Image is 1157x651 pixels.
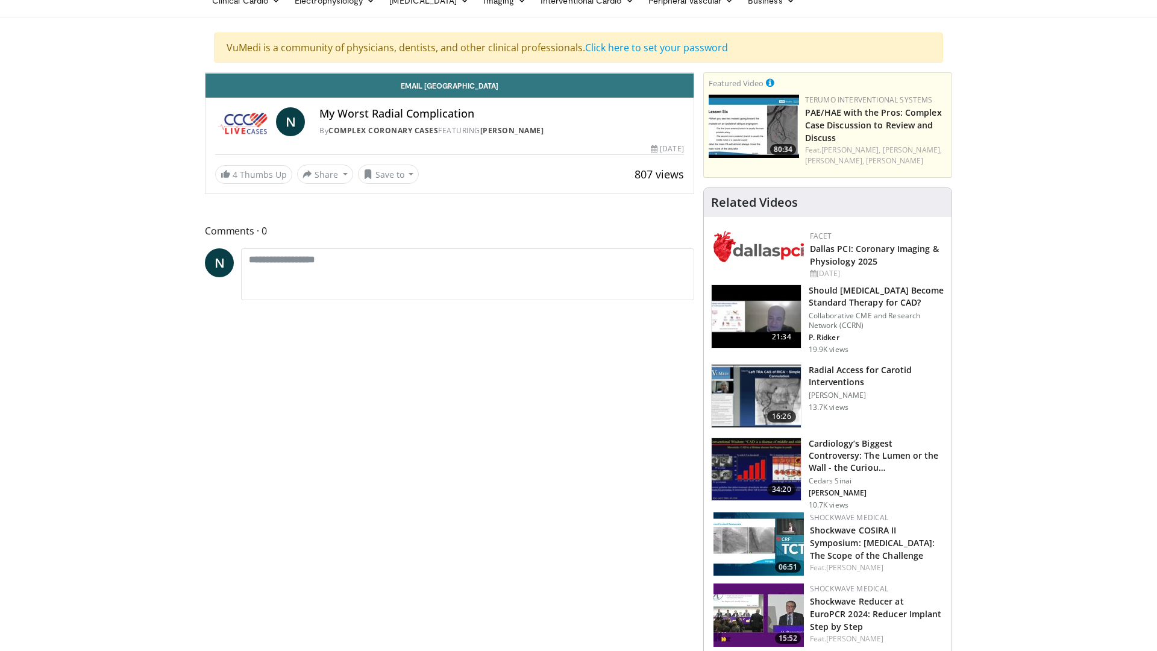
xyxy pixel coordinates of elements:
p: 10.7K views [809,500,848,510]
a: Dallas PCI: Coronary Imaging & Physiology 2025 [810,243,939,267]
p: Cedars Sinai [809,476,944,486]
img: eb63832d-2f75-457d-8c1a-bbdc90eb409c.150x105_q85_crop-smart_upscale.jpg [712,285,801,348]
button: Save to [358,165,419,184]
a: 80:34 [709,95,799,158]
p: [PERSON_NAME] [809,391,944,400]
a: FACET [810,231,832,241]
a: N [205,248,234,277]
img: 939357b5-304e-4393-95de-08c51a3c5e2a.png.150x105_q85_autocrop_double_scale_upscale_version-0.2.png [713,231,804,262]
a: Click here to set your password [585,41,728,54]
img: d453240d-5894-4336-be61-abca2891f366.150x105_q85_crop-smart_upscale.jpg [712,438,801,501]
div: [DATE] [810,268,942,279]
a: [PERSON_NAME] [826,562,883,573]
img: fadbcca3-3c72-4f96-a40d-f2c885e80660.150x105_q85_crop-smart_upscale.jpg [713,583,804,647]
a: [PERSON_NAME], [805,156,864,166]
p: 19.9K views [809,345,848,354]
span: 4 [233,169,237,180]
span: 34:20 [767,483,796,495]
a: PAE/HAE with the Pros: Complex Case Discussion to Review and Discuss [805,107,942,143]
a: 15:52 [713,583,804,647]
a: [PERSON_NAME], [883,145,942,155]
div: [DATE] [651,143,683,154]
span: 06:51 [775,562,801,573]
p: Collaborative CME and Research Network (CCRN) [809,311,944,330]
h3: Radial Access for Carotid Interventions [809,364,944,388]
a: Shockwave COSIRA II Symposium: [MEDICAL_DATA]: The Scope of the Challenge [810,524,935,561]
h4: Related Videos [711,195,798,210]
a: N [276,107,305,136]
div: By FEATURING [319,125,683,136]
a: Terumo Interventional Systems [805,95,933,105]
span: 80:34 [770,144,796,155]
span: 16:26 [767,410,796,423]
a: [PERSON_NAME] [866,156,923,166]
img: e500271a-0564-403f-93f0-951665b3df19.150x105_q85_crop-smart_upscale.jpg [709,95,799,158]
span: 807 views [635,167,684,181]
a: Complex Coronary Cases [328,125,438,136]
div: VuMedi is a community of physicians, dentists, and other clinical professionals. [214,33,943,63]
h4: My Worst Radial Complication [319,107,683,121]
video-js: Video Player [205,73,694,74]
p: 13.7K views [809,403,848,412]
img: Complex Coronary Cases [215,107,271,136]
div: Feat. [810,562,942,573]
h3: Should [MEDICAL_DATA] Become Standard Therapy for CAD? [809,285,944,309]
p: P. Ridker [809,333,944,342]
a: 06:51 [713,512,804,576]
a: Email [GEOGRAPHIC_DATA] [205,74,694,98]
a: 16:26 Radial Access for Carotid Interventions [PERSON_NAME] 13.7K views [711,364,944,428]
button: Share [297,165,353,184]
a: Shockwave Medical [810,583,889,594]
h3: Cardiology’s Biggest Controversy: The Lumen or the Wall - the Curiou… [809,438,944,474]
div: Feat. [810,634,942,644]
p: [PERSON_NAME] [809,488,944,498]
a: 21:34 Should [MEDICAL_DATA] Become Standard Therapy for CAD? Collaborative CME and Research Netwo... [711,285,944,354]
a: [PERSON_NAME] [480,125,544,136]
span: Comments 0 [205,223,694,239]
span: 15:52 [775,633,801,644]
span: 21:34 [767,331,796,343]
a: [PERSON_NAME], [821,145,880,155]
small: Featured Video [709,78,763,89]
a: Shockwave Medical [810,512,889,523]
a: 4 Thumbs Up [215,165,292,184]
div: Feat. [805,145,947,166]
a: Shockwave Reducer at EuroPCR 2024: Reducer Implant Step by Step [810,596,942,632]
img: c35ce14a-3a80-4fd3-b91e-c59d4b4f33e6.150x105_q85_crop-smart_upscale.jpg [713,512,804,576]
a: [PERSON_NAME] [826,634,883,644]
a: 34:20 Cardiology’s Biggest Controversy: The Lumen or the Wall - the Curiou… Cedars Sinai [PERSON_... [711,438,944,510]
img: RcxVNUapo-mhKxBX4xMDoxOjA4MTsiGN_2.150x105_q85_crop-smart_upscale.jpg [712,365,801,427]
